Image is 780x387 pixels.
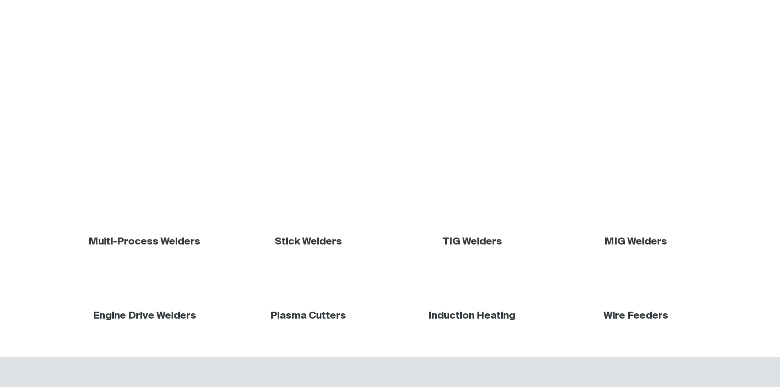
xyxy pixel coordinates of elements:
a: MIG Welders [604,237,667,247]
a: TIG Welders [442,237,502,247]
a: Engine Drive Welders [93,311,196,321]
a: Multi-Process Welders [88,237,200,247]
a: Wire Feeders [604,311,668,321]
a: Plasma Cutters [270,311,346,321]
a: Induction Heating [428,311,515,321]
h1: Welding Equipment [292,136,488,163]
a: Stick Welders [275,237,342,247]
